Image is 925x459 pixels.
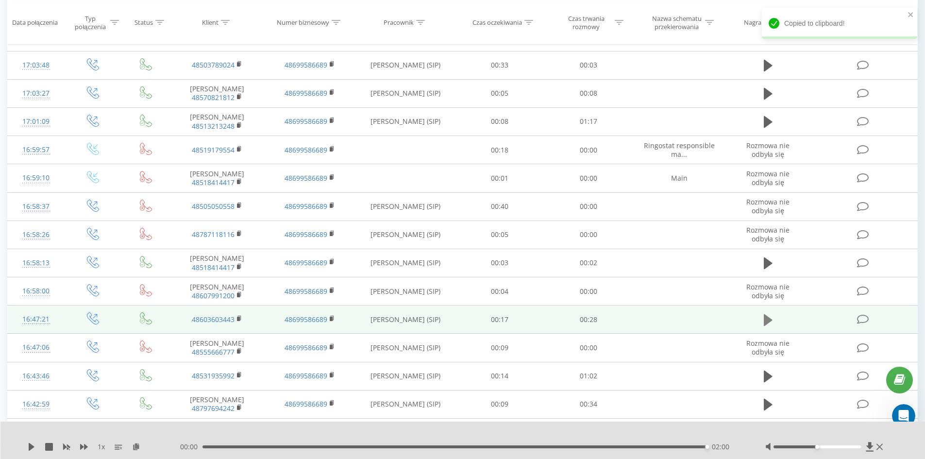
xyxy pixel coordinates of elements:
[12,18,58,27] div: Data połączenia
[544,249,633,277] td: 00:02
[285,230,327,239] a: 48699586689
[17,367,55,386] div: 16:43:46
[455,221,544,249] td: 00:05
[544,221,633,249] td: 00:00
[28,5,43,21] img: Profile image for Valentyna
[135,18,153,27] div: Status
[472,18,522,27] div: Czas oczekiwania
[356,390,455,418] td: [PERSON_NAME] (SIP)
[544,334,633,362] td: 00:00
[544,164,633,192] td: 00:00
[815,445,819,449] div: Accessibility label
[8,246,159,287] div: Słuchają Państwo rozmowy przez słuchawki? Używają Państwo obu słuchawek?Valentyna • 37 min temu
[17,140,55,159] div: 16:59:57
[455,306,544,334] td: 00:17
[16,211,151,239] div: Proszę sprecyzować, czy mają Państwo problem z odsłuchiwaniem nagrań rozmów telefonicznych?
[356,306,455,334] td: [PERSON_NAME] (SIP)
[455,79,544,107] td: 00:05
[16,49,151,77] div: Dziękuję, sprawdzę połączenie bardziej szczegółowo i napiszę do Państwa z wynikami sprawdzenia.
[356,419,455,447] td: [PERSON_NAME] (SIP)
[17,395,55,414] div: 16:42:59
[908,11,914,20] button: close
[356,277,455,306] td: [PERSON_NAME] (SIP)
[17,112,55,131] div: 17:01:09
[746,197,790,215] span: Rozmowa nie odbyła się
[8,246,186,304] div: Valentyna mówi…
[356,334,455,362] td: [PERSON_NAME] (SIP)
[455,192,544,221] td: 00:40
[746,169,790,187] span: Rozmowa nie odbyła się
[110,128,179,138] div: to [PERSON_NAME]?
[17,197,55,216] div: 16:58:37
[17,169,55,187] div: 16:59:10
[285,399,327,408] a: 48699586689
[8,205,159,245] div: Proszę sprecyzować, czy mają Państwo problem z odsłuchiwaniem nagrań rozmów telefonicznych?
[746,225,790,243] span: Rozmowa nie odbyła się
[455,51,544,79] td: 00:33
[192,121,235,131] a: 48513213248
[384,18,414,27] div: Pracownik
[17,84,55,103] div: 17:03:27
[455,136,544,164] td: 00:18
[180,442,202,452] span: 00:00
[8,167,186,205] div: Rafał mówi…
[356,362,455,390] td: [PERSON_NAME] (SIP)
[8,43,159,83] div: Dziękuję, sprawdzę połączenie bardziej szczegółowo i napiszę do Państwa z wynikami sprawdzenia.
[285,145,327,154] a: 48699586689
[892,404,915,427] iframe: Intercom live chat
[544,306,633,334] td: 00:28
[455,390,544,418] td: 00:09
[8,288,186,314] textarea: Napisz wiadomość...
[98,442,105,452] span: 1 x
[16,252,151,281] div: Słuchają Państwo rozmowy przez słuchawki? Używają Państwo obu słuchawek?
[544,277,633,306] td: 00:00
[192,145,235,154] a: 48519179554
[17,310,55,329] div: 16:47:21
[192,347,235,357] a: 48555666777
[167,314,182,330] button: Wyślij wiadomość…
[171,79,263,107] td: [PERSON_NAME]
[171,107,263,136] td: [PERSON_NAME]
[192,93,235,102] a: 48570821812
[17,254,55,272] div: 16:58:13
[192,263,235,272] a: 48518414417
[705,445,709,449] div: Accessibility label
[455,362,544,390] td: 00:14
[35,91,186,121] div: a w Rozmowach [PERSON_NAME] nie słychać [PERSON_NAME]
[285,258,327,267] a: 48699586689
[285,202,327,211] a: 48699586689
[8,43,186,91] div: Valentyna mówi…
[455,107,544,136] td: 00:08
[285,287,327,296] a: 48699586689
[171,249,263,277] td: [PERSON_NAME]
[455,334,544,362] td: 00:09
[152,4,170,22] button: Główna
[47,5,85,12] h1: Valentyna
[202,18,219,27] div: Klient
[192,230,235,239] a: 48787118116
[17,56,55,75] div: 17:03:48
[633,164,725,192] td: Main
[17,338,55,357] div: 16:47:06
[285,371,327,380] a: 48699586689
[73,14,107,31] div: Typ połączenia
[356,249,455,277] td: [PERSON_NAME] (SIP)
[43,172,179,191] div: tu słychać Kube, nie słychać Klienta 48539976569
[651,14,703,31] div: Nazwa schematu przekierowania
[102,122,186,144] div: to [PERSON_NAME]?
[560,14,612,31] div: Czas trwania rozmowy
[746,339,790,357] span: Rozmowa nie odbyła się
[544,362,633,390] td: 01:02
[744,18,799,27] div: Nagranie rozmowy
[192,315,235,324] a: 48603603443
[544,107,633,136] td: 01:17
[285,315,327,324] a: 48699586689
[746,282,790,300] span: Rozmowa nie odbyła się
[544,136,633,164] td: 00:00
[455,249,544,277] td: 00:03
[712,442,729,452] span: 02:00
[277,18,329,27] div: Numer biznesowy
[15,318,23,326] button: Selektor emotek
[170,4,188,21] div: Zamknij
[171,277,263,306] td: [PERSON_NAME]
